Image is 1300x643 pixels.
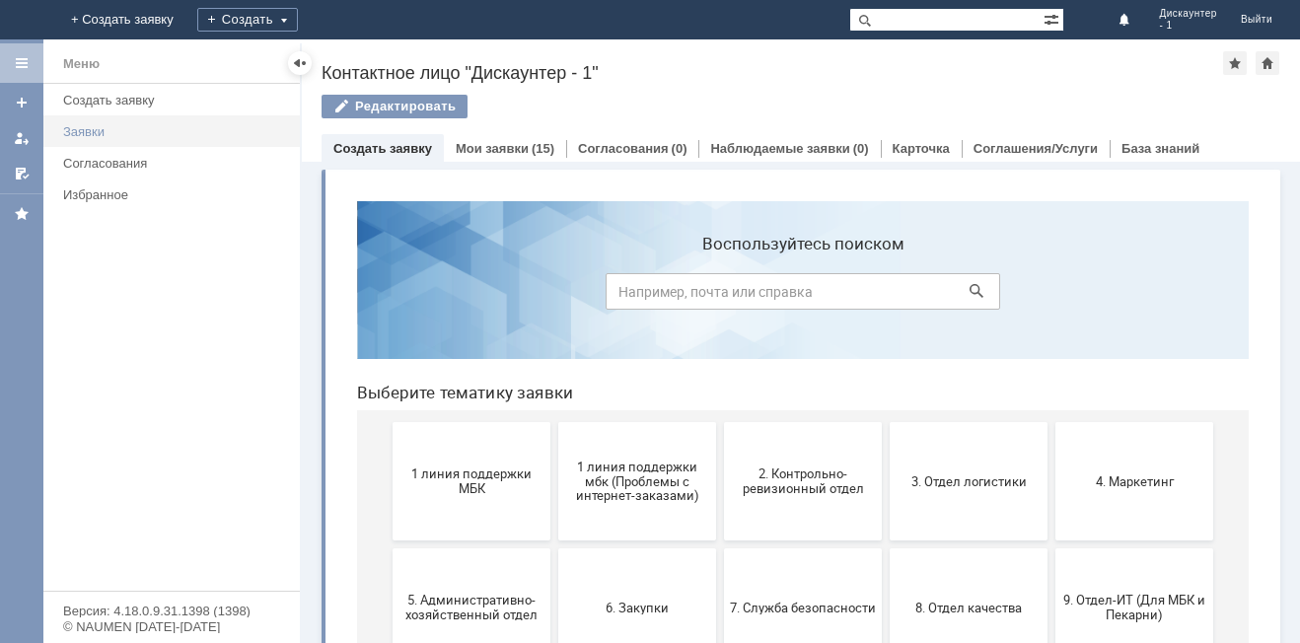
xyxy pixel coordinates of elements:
div: Создать заявку [63,93,288,107]
div: Контактное лицо "Дискаунтер - 1" [322,63,1223,83]
button: 9. Отдел-ИТ (Для МБК и Пекарни) [714,363,872,481]
a: Мои заявки [456,141,529,156]
button: Отдел-ИТ (Офис) [383,489,541,607]
a: Карточка [893,141,950,156]
div: Создать [197,8,298,32]
span: Отдел-ИТ (Битрикс24 и CRM) [223,534,369,563]
span: 2. Контрольно-ревизионный отдел [389,281,535,311]
a: База знаний [1121,141,1199,156]
button: 3. Отдел логистики [548,237,706,355]
div: Согласования [63,156,288,171]
button: 4. Маркетинг [714,237,872,355]
div: Скрыть меню [288,51,312,75]
input: Например, почта или справка [264,88,659,124]
span: Расширенный поиск [1044,9,1063,28]
span: 5. Административно-хозяйственный отдел [57,407,203,437]
span: 1 линия поддержки мбк (Проблемы с интернет-заказами) [223,273,369,318]
div: © NAUMEN [DATE]-[DATE] [63,620,280,633]
a: Заявки [55,116,296,147]
span: 9. Отдел-ИТ (Для МБК и Пекарни) [720,407,866,437]
span: Франчайзинг [720,540,866,555]
div: (15) [532,141,554,156]
button: 6. Закупки [217,363,375,481]
div: (0) [853,141,869,156]
button: 1 линия поддержки МБК [51,237,209,355]
span: 3. Отдел логистики [554,288,700,303]
a: Наблюдаемые заявки [710,141,849,156]
a: Создать заявку [55,85,296,115]
div: Добавить в избранное [1223,51,1247,75]
span: Финансовый отдел [554,540,700,555]
button: Бухгалтерия (для мбк) [51,489,209,607]
label: Воспользуйтесь поиском [264,48,659,68]
span: 1 линия поддержки МБК [57,281,203,311]
span: 7. Служба безопасности [389,414,535,429]
a: Мои согласования [6,158,37,189]
span: 8. Отдел качества [554,414,700,429]
button: 2. Контрольно-ревизионный отдел [383,237,541,355]
button: Финансовый отдел [548,489,706,607]
div: Избранное [63,187,266,202]
button: 5. Административно-хозяйственный отдел [51,363,209,481]
button: 1 линия поддержки мбк (Проблемы с интернет-заказами) [217,237,375,355]
span: - 1 [1159,20,1217,32]
button: 8. Отдел качества [548,363,706,481]
a: Согласования [55,148,296,179]
span: Дискаунтер [1159,8,1217,20]
button: Франчайзинг [714,489,872,607]
span: Отдел-ИТ (Офис) [389,540,535,555]
span: 4. Маркетинг [720,288,866,303]
div: Заявки [63,124,288,139]
button: Отдел-ИТ (Битрикс24 и CRM) [217,489,375,607]
a: Мои заявки [6,122,37,154]
div: Версия: 4.18.0.9.31.1398 (1398) [63,605,280,617]
div: Сделать домашней страницей [1256,51,1279,75]
a: Создать заявку [6,87,37,118]
a: Соглашения/Услуги [974,141,1098,156]
div: Меню [63,52,100,76]
span: 6. Закупки [223,414,369,429]
a: Создать заявку [333,141,432,156]
button: 7. Служба безопасности [383,363,541,481]
div: (0) [672,141,687,156]
header: Выберите тематику заявки [16,197,907,217]
span: Бухгалтерия (для мбк) [57,540,203,555]
a: Согласования [578,141,669,156]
